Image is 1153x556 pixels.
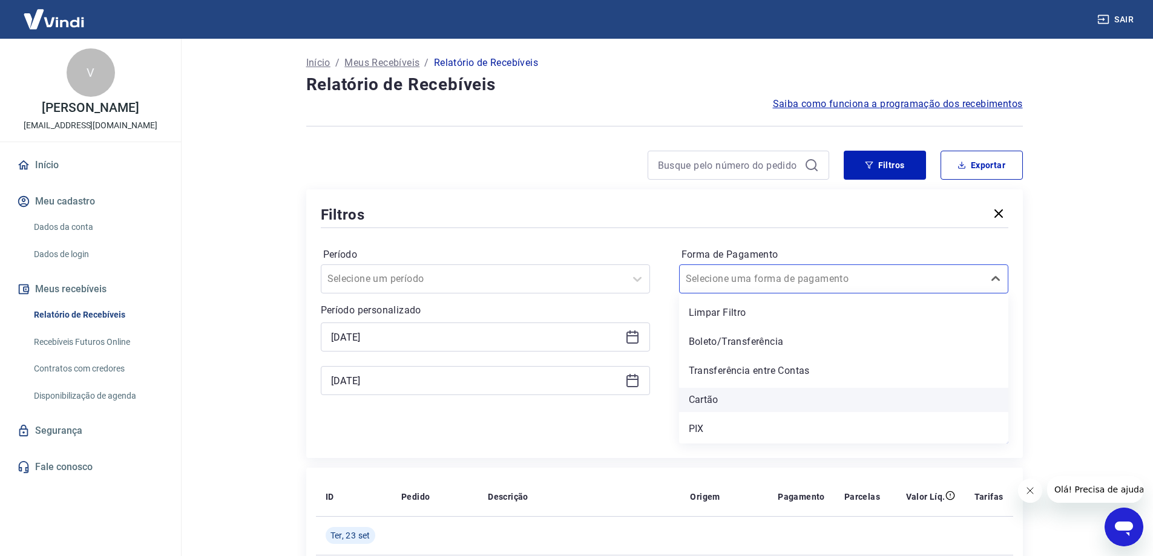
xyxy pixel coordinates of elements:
label: Forma de Pagamento [682,247,1006,262]
a: Início [306,56,330,70]
button: Sair [1095,8,1138,31]
div: Cartão [679,388,1008,412]
span: Ter, 23 set [330,529,370,541]
p: Pedido [401,491,430,503]
button: Meu cadastro [15,188,166,215]
p: Origem [690,491,720,503]
div: Boleto/Transferência [679,330,1008,354]
a: Disponibilização de agenda [29,384,166,408]
a: Contratos com credores [29,356,166,381]
p: Relatório de Recebíveis [434,56,538,70]
div: V [67,48,115,97]
button: Filtros [844,151,926,180]
p: ID [326,491,334,503]
input: Busque pelo número do pedido [658,156,800,174]
p: Descrição [488,491,528,503]
a: Fale conosco [15,454,166,480]
input: Data final [331,371,620,390]
p: [EMAIL_ADDRESS][DOMAIN_NAME] [24,119,157,132]
input: Data inicial [331,328,620,346]
button: Exportar [941,151,1023,180]
a: Relatório de Recebíveis [29,303,166,327]
span: Olá! Precisa de ajuda? [7,8,102,18]
h5: Filtros [321,205,366,224]
p: [PERSON_NAME] [42,102,139,114]
h4: Relatório de Recebíveis [306,73,1023,97]
a: Início [15,152,166,178]
a: Recebíveis Futuros Online [29,330,166,355]
a: Saiba como funciona a programação dos recebimentos [773,97,1023,111]
div: Transferência entre Contas [679,359,1008,383]
p: Período personalizado [321,303,650,318]
img: Vindi [15,1,93,38]
div: PIX [679,417,1008,441]
div: Limpar Filtro [679,301,1008,325]
button: Meus recebíveis [15,276,166,303]
a: Meus Recebíveis [344,56,419,70]
a: Dados da conta [29,215,166,240]
a: Segurança [15,417,166,444]
p: Tarifas [974,491,1004,503]
p: / [424,56,429,70]
a: Dados de login [29,242,166,267]
iframe: Fechar mensagem [1018,479,1042,503]
p: Parcelas [844,491,880,503]
iframe: Mensagem da empresa [1047,476,1143,503]
label: Período [323,247,648,262]
p: Pagamento [778,491,825,503]
p: Valor Líq. [906,491,945,503]
iframe: Botão para abrir a janela de mensagens [1105,508,1143,546]
p: / [335,56,340,70]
